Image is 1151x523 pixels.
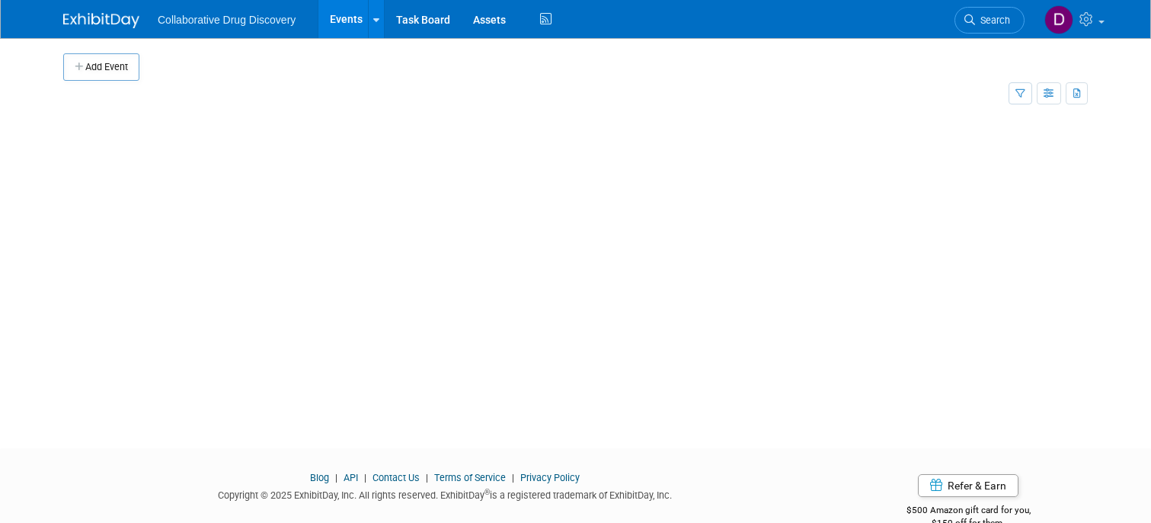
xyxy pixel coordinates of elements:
[310,472,329,483] a: Blog
[484,488,490,496] sup: ®
[422,472,432,483] span: |
[1044,5,1073,34] img: Daniel Castro
[63,53,139,81] button: Add Event
[63,485,826,502] div: Copyright © 2025 ExhibitDay, Inc. All rights reserved. ExhibitDay is a registered trademark of Ex...
[975,14,1010,26] span: Search
[344,472,358,483] a: API
[918,474,1018,497] a: Refer & Earn
[434,472,506,483] a: Terms of Service
[508,472,518,483] span: |
[158,14,296,26] span: Collaborative Drug Discovery
[331,472,341,483] span: |
[954,7,1025,34] a: Search
[63,13,139,28] img: ExhibitDay
[372,472,420,483] a: Contact Us
[360,472,370,483] span: |
[520,472,580,483] a: Privacy Policy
